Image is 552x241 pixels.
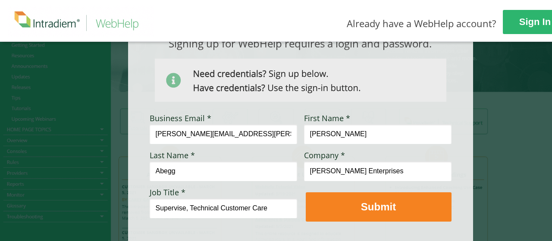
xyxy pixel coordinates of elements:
span: Company * [304,150,345,160]
strong: Sign In [519,16,551,27]
button: Submit [306,192,452,222]
img: Need Credentials? Sign up below. Have Credentials? Use the sign-in button. [155,59,446,102]
strong: Submit [361,201,396,213]
span: Signing up for WebHelp requires a login and password. [169,36,432,50]
span: Already have a WebHelp account? [347,17,496,30]
span: First Name * [304,113,350,123]
span: Job Title * [150,187,185,197]
span: Last Name * [150,150,195,160]
span: Business Email * [150,113,211,123]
